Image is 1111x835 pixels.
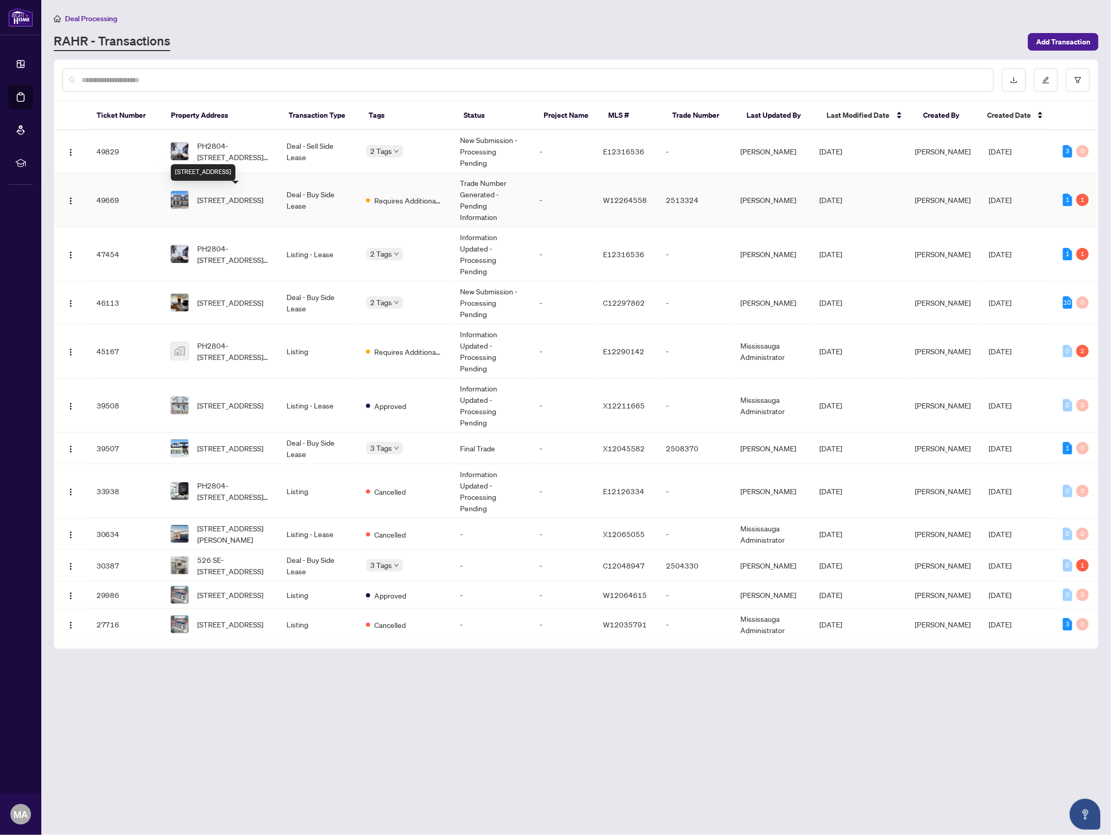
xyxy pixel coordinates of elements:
[370,145,392,157] span: 2 Tags
[1066,68,1090,92] button: filter
[374,195,441,206] span: Requires Additional Docs
[603,590,647,600] span: W12064615
[989,147,1012,156] span: [DATE]
[989,561,1012,570] span: [DATE]
[820,486,843,496] span: [DATE]
[603,298,645,307] span: C12297862
[197,443,263,454] span: [STREET_ADDRESS]
[739,101,819,130] th: Last Updated By
[915,486,971,496] span: [PERSON_NAME]
[278,379,358,433] td: Listing - Lease
[197,340,270,363] span: PH2804-[STREET_ADDRESS][PERSON_NAME]
[67,148,75,156] img: Logo
[531,281,595,324] td: -
[197,297,263,308] span: [STREET_ADDRESS]
[658,173,732,227] td: 2513324
[67,621,75,629] img: Logo
[370,248,392,260] span: 2 Tags
[531,227,595,281] td: -
[54,33,170,51] a: RAHR - Transactions
[820,444,843,453] span: [DATE]
[820,561,843,570] span: [DATE]
[989,298,1012,307] span: [DATE]
[62,294,79,311] button: Logo
[603,529,645,539] span: X12065055
[88,379,162,433] td: 39508
[1076,345,1089,357] div: 2
[1063,145,1072,157] div: 3
[989,249,1012,259] span: [DATE]
[915,561,971,570] span: [PERSON_NAME]
[989,529,1012,539] span: [DATE]
[278,281,358,324] td: Deal - Buy Side Lease
[452,379,531,433] td: Information Updated - Processing Pending
[1063,589,1072,601] div: 0
[62,483,79,499] button: Logo
[62,343,79,359] button: Logo
[658,581,732,609] td: -
[67,251,75,259] img: Logo
[1076,194,1089,206] div: 1
[62,397,79,414] button: Logo
[88,324,162,379] td: 45167
[658,324,732,379] td: -
[197,619,263,630] span: [STREET_ADDRESS]
[171,616,188,633] img: thumbnail-img
[531,379,595,433] td: -
[827,109,890,121] span: Last Modified Date
[536,101,600,130] th: Project Name
[1063,399,1072,412] div: 0
[989,444,1012,453] span: [DATE]
[820,401,843,410] span: [DATE]
[88,101,163,130] th: Ticket Number
[820,590,843,600] span: [DATE]
[1076,248,1089,260] div: 1
[67,197,75,205] img: Logo
[171,525,188,543] img: thumbnail-img
[88,518,162,550] td: 30634
[989,590,1012,600] span: [DATE]
[989,195,1012,204] span: [DATE]
[915,298,971,307] span: [PERSON_NAME]
[732,324,812,379] td: Mississauga Administrator
[1076,559,1089,572] div: 1
[67,300,75,308] img: Logo
[1076,589,1089,601] div: 0
[62,192,79,208] button: Logo
[171,245,188,263] img: thumbnail-img
[1036,34,1090,50] span: Add Transaction
[197,589,263,601] span: [STREET_ADDRESS]
[603,401,645,410] span: X12211665
[732,609,812,640] td: Mississauga Administrator
[600,101,664,130] th: MLS #
[452,433,531,464] td: Final Trade
[452,130,531,173] td: New Submission - Processing Pending
[820,298,843,307] span: [DATE]
[603,486,644,496] span: E12126334
[171,191,188,209] img: thumbnail-img
[171,294,188,311] img: thumbnail-img
[54,15,61,22] span: home
[531,130,595,173] td: -
[603,561,645,570] span: C12048947
[67,562,75,571] img: Logo
[915,529,971,539] span: [PERSON_NAME]
[394,300,399,305] span: down
[658,227,732,281] td: -
[1063,618,1072,631] div: 3
[1063,559,1072,572] div: 0
[1076,618,1089,631] div: 0
[197,400,263,411] span: [STREET_ADDRESS]
[88,227,162,281] td: 47454
[13,807,28,822] span: MA
[603,147,644,156] span: E12316536
[531,581,595,609] td: -
[88,464,162,518] td: 33938
[658,379,732,433] td: -
[989,401,1012,410] span: [DATE]
[1063,296,1072,309] div: 10
[62,246,79,262] button: Logo
[1070,799,1101,830] button: Open asap
[820,195,843,204] span: [DATE]
[88,130,162,173] td: 49829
